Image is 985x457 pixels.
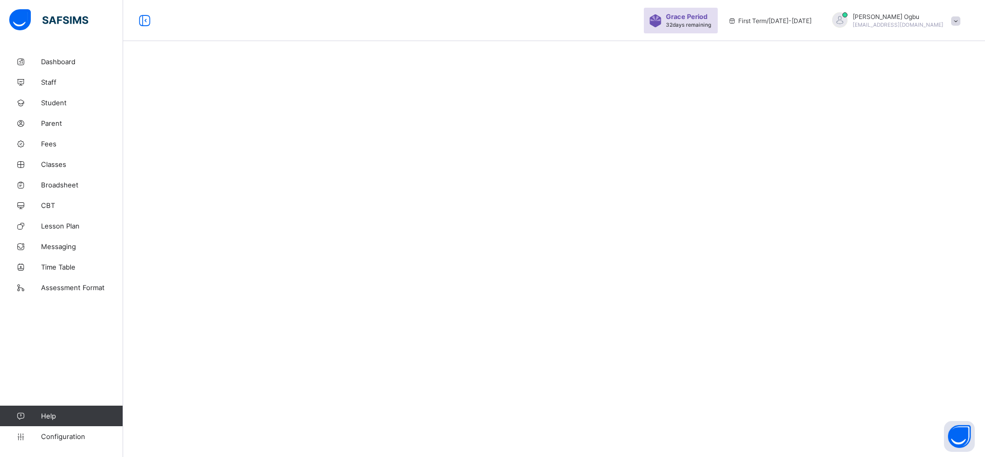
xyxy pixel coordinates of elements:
img: sticker-purple.71386a28dfed39d6af7621340158ba97.svg [649,14,662,27]
span: Classes [41,160,123,168]
span: Parent [41,119,123,127]
span: [EMAIL_ADDRESS][DOMAIN_NAME] [853,22,943,28]
div: AnnOgbu [822,12,966,29]
span: [PERSON_NAME] Ogbu [853,13,943,21]
span: session/term information [728,17,812,25]
span: Lesson Plan [41,222,123,230]
span: 32 days remaining [666,22,711,28]
span: Help [41,412,123,420]
span: CBT [41,201,123,210]
span: Staff [41,78,123,86]
span: Fees [41,140,123,148]
span: Time Table [41,263,123,271]
span: Configuration [41,432,123,441]
span: Grace Period [666,13,707,21]
button: Open asap [944,421,975,452]
span: Assessment Format [41,283,123,292]
span: Student [41,99,123,107]
span: Broadsheet [41,181,123,189]
img: safsims [9,9,88,31]
span: Dashboard [41,58,123,66]
span: Messaging [41,242,123,251]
